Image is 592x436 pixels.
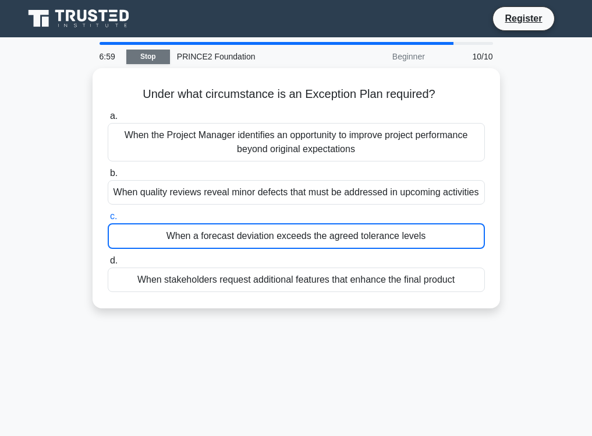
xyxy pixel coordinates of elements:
[107,87,486,102] h5: Under what circumstance is an Exception Plan required?
[108,123,485,161] div: When the Project Manager identifies an opportunity to improve project performance beyond original...
[108,268,485,292] div: When stakeholders request additional features that enhance the final product
[108,180,485,205] div: When quality reviews reveal minor defects that must be addressed in upcoming activities
[126,50,170,64] a: Stop
[432,45,500,68] div: 10/10
[498,11,549,26] a: Register
[110,111,118,121] span: a.
[170,45,330,68] div: PRINCE2 Foundation
[110,168,118,178] span: b.
[330,45,432,68] div: Beginner
[108,223,485,249] div: When a forecast deviation exceeds the agreed tolerance levels
[110,211,117,221] span: c.
[110,255,118,265] span: d.
[93,45,126,68] div: 6:59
